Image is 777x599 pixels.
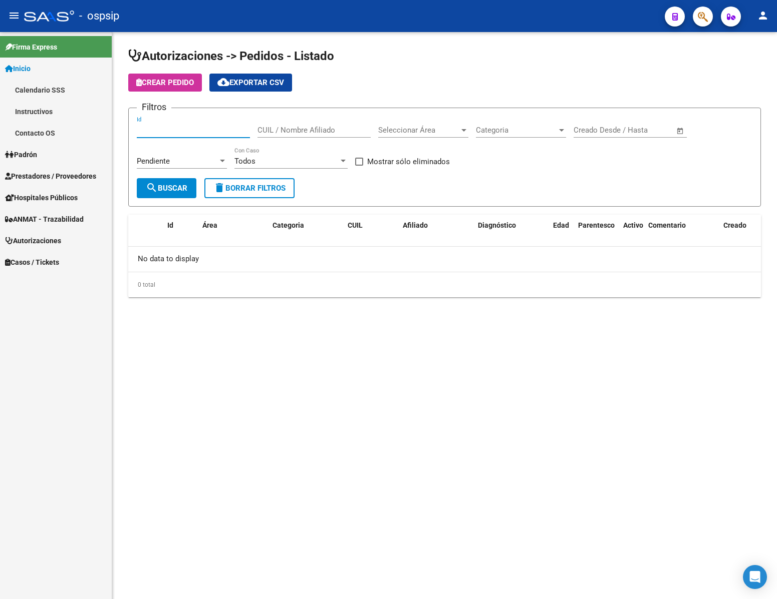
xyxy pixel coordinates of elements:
datatable-header-cell: Parentesco [574,215,619,248]
span: Padrón [5,149,37,160]
div: 0 total [128,272,761,297]
span: - ospsip [79,5,119,27]
span: Exportar CSV [217,78,284,87]
datatable-header-cell: Id [163,215,198,248]
mat-icon: search [146,182,158,194]
button: Borrar Filtros [204,178,295,198]
span: CUIL [348,221,363,229]
datatable-header-cell: Diagnóstico [474,215,549,248]
datatable-header-cell: Área [198,215,269,248]
span: Afiliado [403,221,428,229]
span: Autorizaciones [5,235,61,246]
datatable-header-cell: Categoria [269,215,344,248]
button: Open calendar [675,125,686,137]
span: Inicio [5,63,31,74]
h3: Filtros [137,100,171,114]
span: Creado [723,221,746,229]
mat-icon: person [757,10,769,22]
span: Firma Express [5,42,57,53]
datatable-header-cell: CUIL [344,215,399,248]
mat-icon: delete [213,182,225,194]
span: Pendiente [137,157,170,166]
span: Comentario [648,221,686,229]
span: Categoria [476,126,557,135]
span: ANMAT - Trazabilidad [5,214,84,225]
input: Fecha inicio [574,126,614,135]
span: Hospitales Públicos [5,192,78,203]
span: Casos / Tickets [5,257,59,268]
span: Autorizaciones -> Pedidos - Listado [128,49,334,63]
div: No data to display [128,247,761,272]
button: Buscar [137,178,196,198]
datatable-header-cell: Creado [719,215,774,248]
span: Parentesco [578,221,615,229]
span: Mostrar sólo eliminados [367,156,450,168]
mat-icon: cloud_download [217,76,229,88]
span: Área [202,221,217,229]
span: Prestadores / Proveedores [5,171,96,182]
span: Edad [553,221,569,229]
datatable-header-cell: Activo [619,215,644,248]
datatable-header-cell: Comentario [644,215,719,248]
span: Diagnóstico [478,221,516,229]
datatable-header-cell: Edad [549,215,574,248]
div: Open Intercom Messenger [743,565,767,589]
span: Categoria [273,221,304,229]
span: Todos [234,157,255,166]
span: Buscar [146,184,187,193]
span: Activo [623,221,643,229]
mat-icon: menu [8,10,20,22]
button: Crear Pedido [128,74,202,92]
datatable-header-cell: Afiliado [399,215,474,248]
span: Seleccionar Área [378,126,459,135]
input: Fecha fin [623,126,672,135]
span: Crear Pedido [136,78,194,87]
span: Id [167,221,173,229]
span: Borrar Filtros [213,184,286,193]
button: Exportar CSV [209,74,292,92]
